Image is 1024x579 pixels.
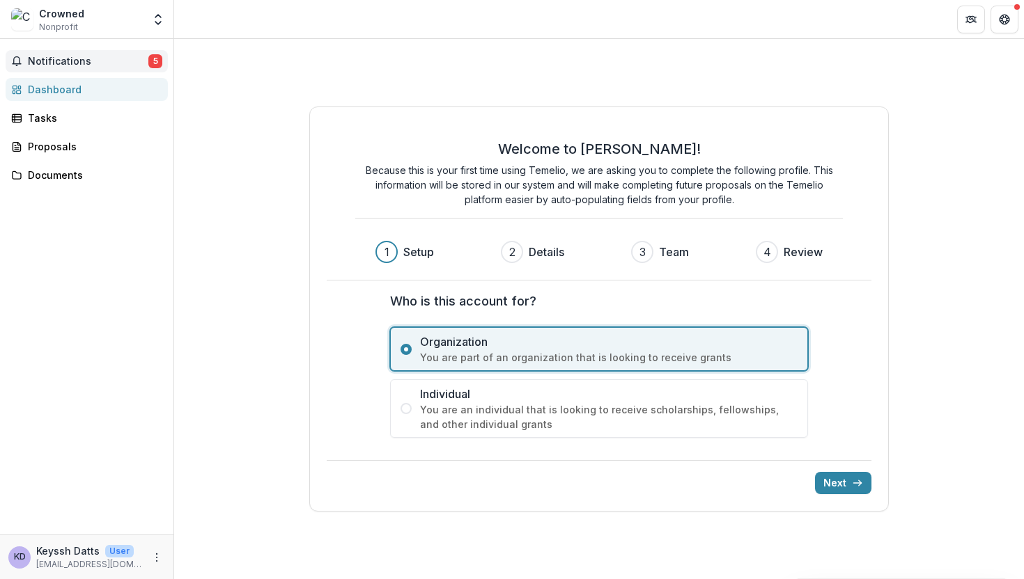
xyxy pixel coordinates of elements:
[6,78,168,101] a: Dashboard
[39,6,84,21] div: Crowned
[36,558,143,571] p: [EMAIL_ADDRESS][DOMAIN_NAME]
[28,111,157,125] div: Tasks
[639,244,646,260] div: 3
[403,244,434,260] h3: Setup
[148,6,168,33] button: Open entity switcher
[385,244,389,260] div: 1
[784,244,823,260] h3: Review
[420,333,798,350] span: Organization
[105,545,134,557] p: User
[28,168,157,182] div: Documents
[763,244,771,260] div: 4
[815,472,871,494] button: Next
[420,386,798,402] span: Individual
[529,244,564,260] h3: Details
[420,350,798,365] span: You are part of an organization that is looking to receive grants
[148,54,162,68] span: 5
[11,8,33,31] img: Crowned
[375,241,823,263] div: Progress
[355,163,843,207] p: Because this is your first time using Temelio, we are asking you to complete the following profil...
[659,244,689,260] h3: Team
[28,82,157,97] div: Dashboard
[957,6,985,33] button: Partners
[6,50,168,72] button: Notifications5
[36,544,100,558] p: Keyssh Datts
[39,21,78,33] span: Nonprofit
[991,6,1018,33] button: Get Help
[498,141,701,157] h2: Welcome to [PERSON_NAME]!
[509,244,515,260] div: 2
[14,553,26,562] div: Keyssh Datts
[6,106,168,129] a: Tasks
[390,292,800,310] label: Who is this account for?
[28,56,148,68] span: Notifications
[6,135,168,158] a: Proposals
[148,549,165,566] button: More
[420,402,798,431] span: You are an individual that is looking to receive scholarships, fellowships, and other individual ...
[6,164,168,187] a: Documents
[28,139,157,154] div: Proposals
